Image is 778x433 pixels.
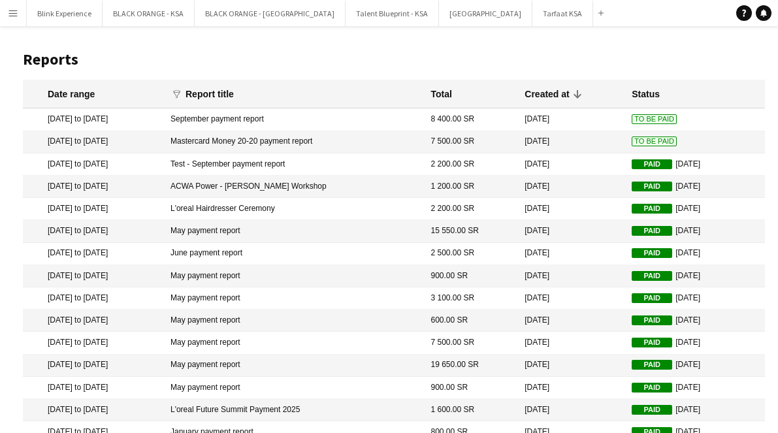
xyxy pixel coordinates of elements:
[439,1,532,26] button: [GEOGRAPHIC_DATA]
[164,176,424,198] mat-cell: ACWA Power - [PERSON_NAME] Workshop
[518,287,625,310] mat-cell: [DATE]
[632,182,672,191] span: Paid
[164,220,424,242] mat-cell: May payment report
[424,310,518,332] mat-cell: 600.00 SR
[103,1,195,26] button: BLACK ORANGE - KSA
[424,399,518,421] mat-cell: 1 600.00 SR
[23,50,765,69] h1: Reports
[632,88,660,100] div: Status
[632,383,672,393] span: Paid
[23,198,164,220] mat-cell: [DATE] to [DATE]
[424,198,518,220] mat-cell: 2 200.00 SR
[164,198,424,220] mat-cell: L'oreal Hairdresser Ceremony
[23,355,164,377] mat-cell: [DATE] to [DATE]
[23,243,164,265] mat-cell: [DATE] to [DATE]
[424,287,518,310] mat-cell: 3 100.00 SR
[518,220,625,242] mat-cell: [DATE]
[23,220,164,242] mat-cell: [DATE] to [DATE]
[632,293,672,303] span: Paid
[164,265,424,287] mat-cell: May payment report
[424,108,518,131] mat-cell: 8 400.00 SR
[23,176,164,198] mat-cell: [DATE] to [DATE]
[518,243,625,265] mat-cell: [DATE]
[424,176,518,198] mat-cell: 1 200.00 SR
[23,377,164,399] mat-cell: [DATE] to [DATE]
[625,198,765,220] mat-cell: [DATE]
[632,204,672,214] span: Paid
[23,287,164,310] mat-cell: [DATE] to [DATE]
[518,153,625,176] mat-cell: [DATE]
[632,338,672,347] span: Paid
[625,220,765,242] mat-cell: [DATE]
[632,226,672,236] span: Paid
[195,1,346,26] button: BLACK ORANGE - [GEOGRAPHIC_DATA]
[23,153,164,176] mat-cell: [DATE] to [DATE]
[164,131,424,153] mat-cell: Mastercard Money 20-20 payment report
[625,176,765,198] mat-cell: [DATE]
[164,243,424,265] mat-cell: June payment report
[424,377,518,399] mat-cell: 900.00 SR
[625,153,765,176] mat-cell: [DATE]
[625,265,765,287] mat-cell: [DATE]
[164,377,424,399] mat-cell: May payment report
[625,399,765,421] mat-cell: [DATE]
[525,88,569,100] div: Created at
[518,265,625,287] mat-cell: [DATE]
[625,287,765,310] mat-cell: [DATE]
[23,265,164,287] mat-cell: [DATE] to [DATE]
[48,88,95,100] div: Date range
[23,310,164,332] mat-cell: [DATE] to [DATE]
[424,265,518,287] mat-cell: 900.00 SR
[424,243,518,265] mat-cell: 2 500.00 SR
[518,176,625,198] mat-cell: [DATE]
[632,271,672,281] span: Paid
[430,88,451,100] div: Total
[27,1,103,26] button: Blink Experience
[518,108,625,131] mat-cell: [DATE]
[625,243,765,265] mat-cell: [DATE]
[518,332,625,354] mat-cell: [DATE]
[625,310,765,332] mat-cell: [DATE]
[424,332,518,354] mat-cell: 7 500.00 SR
[424,220,518,242] mat-cell: 15 550.00 SR
[625,377,765,399] mat-cell: [DATE]
[164,287,424,310] mat-cell: May payment report
[532,1,593,26] button: Tarfaat KSA
[632,360,672,370] span: Paid
[632,315,672,325] span: Paid
[164,108,424,131] mat-cell: September payment report
[518,131,625,153] mat-cell: [DATE]
[525,88,581,100] div: Created at
[632,248,672,258] span: Paid
[424,131,518,153] mat-cell: 7 500.00 SR
[164,399,424,421] mat-cell: L'oreal Future Summit Payment 2025
[346,1,439,26] button: Talent Blueprint - KSA
[186,88,234,100] div: Report title
[23,332,164,354] mat-cell: [DATE] to [DATE]
[186,88,246,100] div: Report title
[424,355,518,377] mat-cell: 19 650.00 SR
[518,310,625,332] mat-cell: [DATE]
[632,159,672,169] span: Paid
[518,399,625,421] mat-cell: [DATE]
[625,355,765,377] mat-cell: [DATE]
[164,310,424,332] mat-cell: May payment report
[518,355,625,377] mat-cell: [DATE]
[518,198,625,220] mat-cell: [DATE]
[164,153,424,176] mat-cell: Test - September payment report
[625,332,765,354] mat-cell: [DATE]
[164,332,424,354] mat-cell: May payment report
[424,153,518,176] mat-cell: 2 200.00 SR
[632,136,677,146] span: To Be Paid
[23,131,164,153] mat-cell: [DATE] to [DATE]
[164,355,424,377] mat-cell: May payment report
[632,114,677,124] span: To Be Paid
[23,399,164,421] mat-cell: [DATE] to [DATE]
[632,405,672,415] span: Paid
[518,377,625,399] mat-cell: [DATE]
[23,108,164,131] mat-cell: [DATE] to [DATE]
